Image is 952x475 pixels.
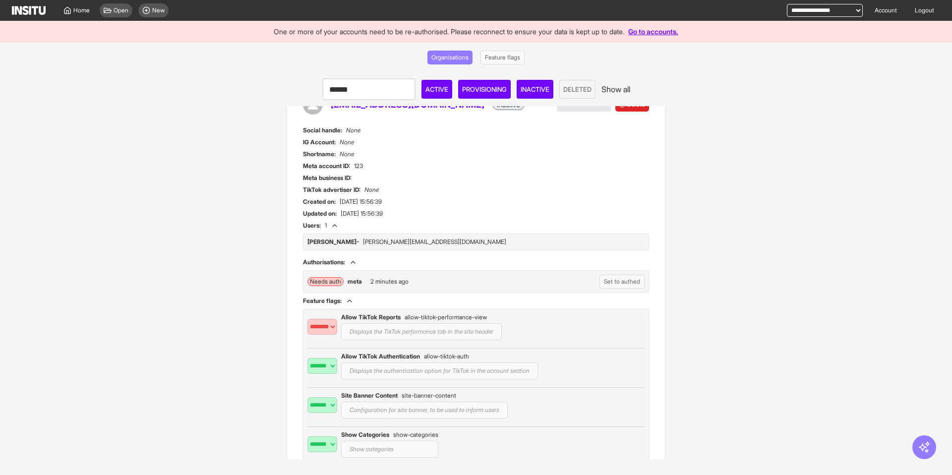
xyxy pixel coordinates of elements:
span: Social handle: [303,126,342,134]
span: [DATE] 15:56:39 [341,210,383,218]
span: TikTok advertiser ID: [303,186,360,194]
span: [DATE] 15:56:39 [340,198,382,206]
span: None [364,186,379,194]
span: Updated on: [303,210,337,218]
span: None [340,150,354,158]
button: Set to authed [599,275,645,289]
div: Show categories [341,441,438,458]
div: Configuration for site banner, to be used to inform users [341,402,508,418]
span: Allow TikTok Reports [341,313,401,321]
span: Meta business ID: [303,174,352,182]
button: Inactive [517,80,553,99]
div: Configuration for site banner, to be used to inform users [307,392,645,418]
span: Created on: [303,198,336,206]
span: New [152,6,165,14]
button: Organisations [427,51,473,64]
span: None [340,138,354,146]
span: Meta account ID: [303,162,350,170]
div: Needs auth [307,277,344,286]
span: Show Categories [341,431,389,439]
span: Site Banner Content [341,392,398,400]
div: Displays the authentication option for TikTok in the account section [341,362,538,379]
span: Users: [303,222,321,230]
span: Feature flags: [303,297,342,305]
div: meta [348,278,362,286]
img: Logo [12,6,46,15]
div: Displays the authentication option for TikTok in the account section [307,353,645,379]
span: None [346,126,360,134]
a: Go to accounts. [628,27,678,36]
button: Active [421,80,452,99]
button: Provisioning [458,80,511,99]
span: Allow TikTok Authentication [341,353,420,360]
span: Shortname: [303,150,336,158]
button: Show all [601,83,630,95]
div: 2025 Sep 01 11:03 [366,278,465,286]
span: 1 [325,222,327,230]
span: allow-tiktok-auth [424,353,469,360]
span: Home [73,6,90,14]
button: Deleted [559,80,595,99]
div: Show categories [307,431,645,458]
span: One or more of your accounts need to be re-authorised. Please reconnect to ensure your data is ke... [274,27,624,36]
div: Displays the TikTok performance tab in the site header [307,313,645,340]
span: 123 [354,162,363,170]
span: site-banner-content [402,392,456,400]
button: Feature flags [480,51,525,64]
span: Authorisations: [303,258,345,266]
div: Displays the TikTok performance tab in the site header [341,323,502,340]
span: allow-tiktok-performance-view [405,313,487,321]
div: [PERSON_NAME] - [307,238,359,246]
span: 2 minutes ago [366,275,413,288]
span: IG Account: [303,138,336,146]
span: show-categories [393,431,438,439]
div: [PERSON_NAME][EMAIL_ADDRESS][DOMAIN_NAME] [363,238,506,246]
span: Open [114,6,128,14]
